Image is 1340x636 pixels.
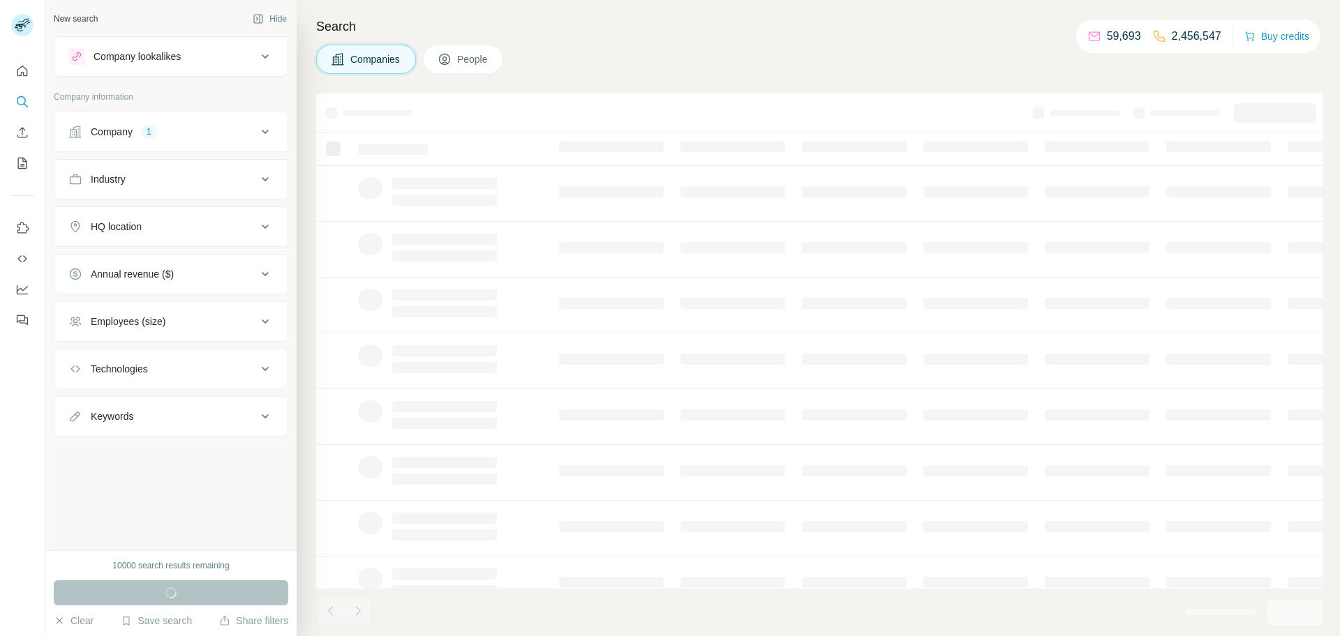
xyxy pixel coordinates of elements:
[11,215,33,241] button: Use Surfe on LinkedIn
[54,210,288,243] button: HQ location
[121,614,192,628] button: Save search
[457,52,489,66] span: People
[11,59,33,84] button: Quick start
[91,267,174,281] div: Annual revenue ($)
[11,246,33,271] button: Use Surfe API
[54,13,98,25] div: New search
[112,559,229,572] div: 10000 search results remaining
[219,614,288,628] button: Share filters
[91,315,165,328] div: Employees (size)
[91,409,133,423] div: Keywords
[11,151,33,176] button: My lists
[54,91,288,103] p: Company information
[54,614,94,628] button: Clear
[54,400,288,433] button: Keywords
[91,125,133,139] div: Company
[54,257,288,291] button: Annual revenue ($)
[11,308,33,333] button: Feedback
[91,220,142,234] div: HQ location
[350,52,401,66] span: Companies
[11,277,33,302] button: Dashboard
[243,8,297,29] button: Hide
[11,89,33,114] button: Search
[54,115,288,149] button: Company1
[54,352,288,386] button: Technologies
[91,362,148,376] div: Technologies
[1107,28,1141,45] p: 59,693
[1244,26,1309,46] button: Buy credits
[94,50,181,63] div: Company lookalikes
[54,40,288,73] button: Company lookalikes
[316,17,1323,36] h4: Search
[1172,28,1221,45] p: 2,456,547
[11,120,33,145] button: Enrich CSV
[141,126,157,138] div: 1
[91,172,126,186] div: Industry
[54,305,288,338] button: Employees (size)
[54,162,288,196] button: Industry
